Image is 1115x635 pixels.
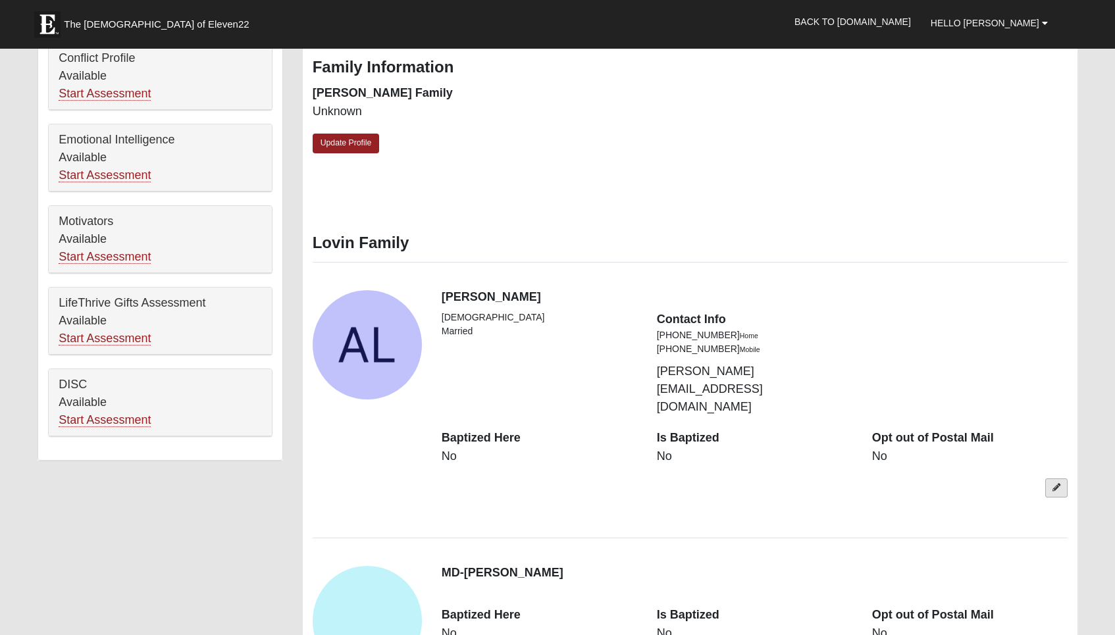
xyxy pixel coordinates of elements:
a: Start Assessment [59,87,151,101]
li: Married [442,324,637,338]
a: Edit Angela Lovin [1045,478,1068,497]
li: [PHONE_NUMBER] [657,342,852,356]
span: The [DEMOGRAPHIC_DATA] of Eleven22 [64,18,249,31]
li: [DEMOGRAPHIC_DATA] [442,311,637,324]
a: View Fullsize Photo [313,290,422,399]
div: DISC Available [49,369,271,436]
a: Update Profile [313,134,380,153]
dt: Is Baptized [657,607,852,624]
h3: Family Information [313,58,1068,77]
dd: No [657,448,852,465]
a: Start Assessment [59,413,151,427]
h3: Lovin Family [313,234,1068,253]
dd: No [442,448,637,465]
div: [PERSON_NAME][EMAIL_ADDRESS][DOMAIN_NAME] [647,311,862,416]
dt: Baptized Here [442,430,637,447]
dt: Is Baptized [657,430,852,447]
a: Start Assessment [59,332,151,345]
div: Conflict Profile Available [49,43,271,110]
dt: [PERSON_NAME] Family [313,85,680,102]
strong: Contact Info [657,313,726,326]
a: Back to [DOMAIN_NAME] [785,5,921,38]
a: Start Assessment [59,168,151,182]
dt: Opt out of Postal Mail [872,430,1068,447]
small: Mobile [740,345,760,353]
small: Home [740,332,758,340]
img: Eleven22 logo [34,11,61,38]
dt: Baptized Here [442,607,637,624]
li: [PHONE_NUMBER] [657,328,852,342]
div: Emotional Intelligence Available [49,124,271,191]
dd: No [872,448,1068,465]
h4: [PERSON_NAME] [442,290,1068,305]
h4: MD-[PERSON_NAME] [442,566,1068,580]
span: Hello [PERSON_NAME] [931,18,1039,28]
dt: Opt out of Postal Mail [872,607,1068,624]
div: LifeThrive Gifts Assessment Available [49,288,271,355]
div: Motivators Available [49,206,271,273]
a: The [DEMOGRAPHIC_DATA] of Eleven22 [28,5,291,38]
a: Hello [PERSON_NAME] [921,7,1058,39]
dd: Unknown [313,103,680,120]
a: Start Assessment [59,250,151,264]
